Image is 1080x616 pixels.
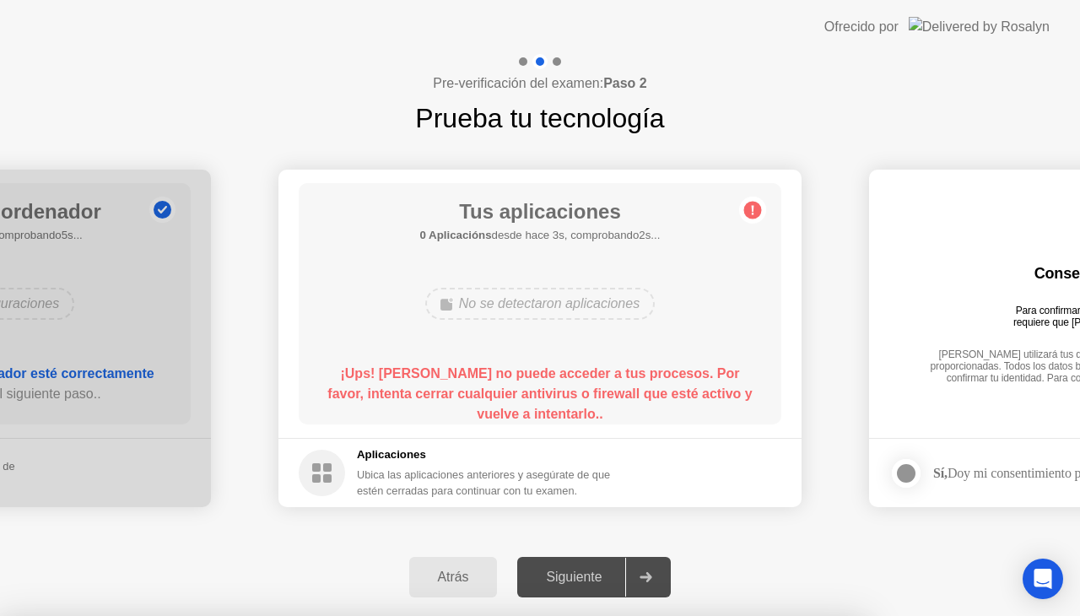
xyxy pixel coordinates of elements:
[414,570,493,585] div: Atrás
[420,229,492,241] b: 0 Aplicacións
[415,98,664,138] h1: Prueba tu tecnología
[522,570,625,585] div: Siguiente
[933,466,948,480] strong: Sí,
[357,446,613,463] h5: Aplicaciones
[327,366,752,421] b: ¡Ups! [PERSON_NAME] no puede acceder a tus procesos. Por favor, intenta cerrar cualquier antiviru...
[357,467,613,499] div: Ubica las aplicaciones anteriores y asegúrate de que estén cerradas para continuar con tu examen.
[420,227,661,244] h5: desde hace 3s, comprobando2s...
[420,197,661,227] h1: Tus aplicaciones
[824,17,899,37] div: Ofrecido por
[1023,559,1063,599] div: Open Intercom Messenger
[603,76,647,90] b: Paso 2
[909,17,1050,36] img: Delivered by Rosalyn
[425,288,655,320] div: No se detectaron aplicaciones
[433,73,646,94] h4: Pre-verificación del examen:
